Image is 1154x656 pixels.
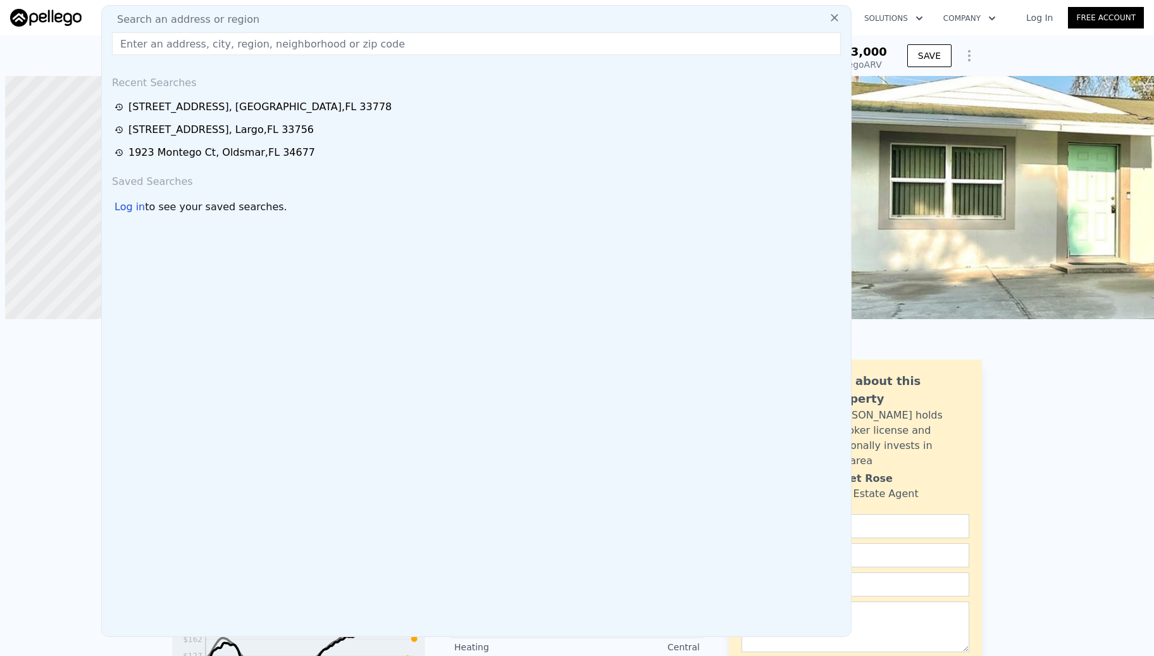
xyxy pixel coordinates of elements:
[741,514,969,538] input: Name
[1011,11,1068,24] a: Log In
[1068,7,1144,28] a: Free Account
[115,122,842,137] a: [STREET_ADDRESS], Largo,FL 33756
[933,7,1006,30] button: Company
[828,408,969,469] div: [PERSON_NAME] holds a broker license and personally invests in this area
[828,372,969,408] div: Ask about this property
[183,635,202,644] tspan: $162
[827,58,887,71] div: Pellego ARV
[957,43,982,68] button: Show Options
[128,145,315,160] div: 1923 Montego Ct , Oldsmar , FL 34677
[741,543,969,567] input: Email
[107,65,846,96] div: Recent Searches
[828,471,893,486] div: Violet Rose
[577,641,700,653] div: Central
[115,145,842,160] a: 1923 Montego Ct, Oldsmar,FL 34677
[112,32,841,55] input: Enter an address, city, region, neighborhood or zip code
[10,9,82,27] img: Pellego
[741,572,969,596] input: Phone
[107,164,846,194] div: Saved Searches
[828,486,919,501] div: Real Estate Agent
[115,199,145,215] div: Log in
[454,641,577,653] div: Heating
[128,99,392,115] div: [STREET_ADDRESS] , [GEOGRAPHIC_DATA] , FL 33778
[827,45,887,58] span: $393,000
[128,122,314,137] div: [STREET_ADDRESS] , Largo , FL 33756
[107,12,259,27] span: Search an address or region
[115,99,842,115] a: [STREET_ADDRESS], [GEOGRAPHIC_DATA],FL 33778
[907,44,952,67] button: SAVE
[854,7,933,30] button: Solutions
[145,199,287,215] span: to see your saved searches.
